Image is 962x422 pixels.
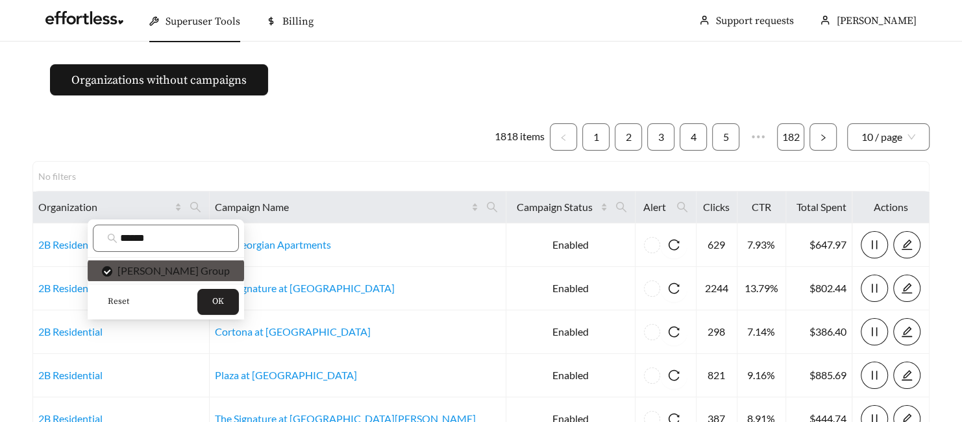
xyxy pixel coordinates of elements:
[648,124,674,150] a: 3
[506,223,635,267] td: Enabled
[660,239,687,251] span: reload
[93,289,144,315] button: Reset
[697,267,737,310] td: 2244
[660,318,687,345] button: reload
[583,124,609,150] a: 1
[680,124,706,150] a: 4
[861,369,887,381] span: pause
[660,362,687,389] button: reload
[215,325,371,338] a: Cortona at [GEOGRAPHIC_DATA]
[786,223,852,267] td: $647.97
[107,233,117,243] span: search
[786,192,852,223] th: Total Spent
[847,123,930,151] div: Page Size
[737,267,786,310] td: 13.79%
[697,192,737,223] th: Clicks
[671,197,693,217] span: search
[481,197,503,217] span: search
[861,326,887,338] span: pause
[108,295,129,308] span: Reset
[215,369,357,381] a: Plaza at [GEOGRAPHIC_DATA]
[641,199,669,215] span: Alert
[861,362,888,389] button: pause
[697,310,737,354] td: 298
[38,169,90,183] div: No filters
[737,354,786,397] td: 9.16%
[506,310,635,354] td: Enabled
[861,231,888,258] button: pause
[506,267,635,310] td: Enabled
[861,282,887,294] span: pause
[215,199,468,215] span: Campaign Name
[495,123,545,151] li: 1818 items
[582,123,610,151] li: 1
[660,369,687,381] span: reload
[660,231,687,258] button: reload
[893,238,920,251] a: edit
[893,362,920,389] button: edit
[486,201,498,213] span: search
[893,318,920,345] button: edit
[809,123,837,151] button: right
[550,123,577,151] li: Previous Page
[647,123,674,151] li: 3
[893,282,920,294] a: edit
[282,15,314,28] span: Billing
[894,326,920,338] span: edit
[778,124,804,150] a: 182
[38,238,103,251] a: 2B Residential
[660,282,687,294] span: reload
[50,64,268,95] button: Organizations without campaigns
[737,223,786,267] td: 7.93%
[610,197,632,217] span: search
[190,201,201,213] span: search
[893,369,920,381] a: edit
[38,325,103,338] a: 2B Residential
[819,134,827,142] span: right
[615,201,627,213] span: search
[737,192,786,223] th: CTR
[215,238,331,251] a: The Georgian Apartments
[197,289,239,315] button: OK
[893,231,920,258] button: edit
[166,15,240,28] span: Superuser Tools
[894,239,920,251] span: edit
[786,354,852,397] td: $885.69
[506,354,635,397] td: Enabled
[560,134,567,142] span: left
[809,123,837,151] li: Next Page
[894,369,920,381] span: edit
[894,282,920,294] span: edit
[745,123,772,151] span: •••
[38,369,103,381] a: 2B Residential
[737,310,786,354] td: 7.14%
[660,326,687,338] span: reload
[861,124,915,150] span: 10 / page
[861,318,888,345] button: pause
[697,354,737,397] td: 821
[861,239,887,251] span: pause
[71,71,247,89] span: Organizations without campaigns
[893,325,920,338] a: edit
[712,123,739,151] li: 5
[786,267,852,310] td: $802.44
[676,201,688,213] span: search
[660,275,687,302] button: reload
[615,123,642,151] li: 2
[512,199,598,215] span: Campaign Status
[697,223,737,267] td: 629
[680,123,707,151] li: 4
[212,295,224,308] span: OK
[745,123,772,151] li: Next 5 Pages
[777,123,804,151] li: 182
[112,264,230,277] span: [PERSON_NAME] Group
[38,282,103,294] a: 2B Residential
[184,197,206,217] span: search
[615,124,641,150] a: 2
[716,14,794,27] a: Support requests
[861,275,888,302] button: pause
[786,310,852,354] td: $386.40
[550,123,577,151] button: left
[713,124,739,150] a: 5
[38,199,172,215] span: Organization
